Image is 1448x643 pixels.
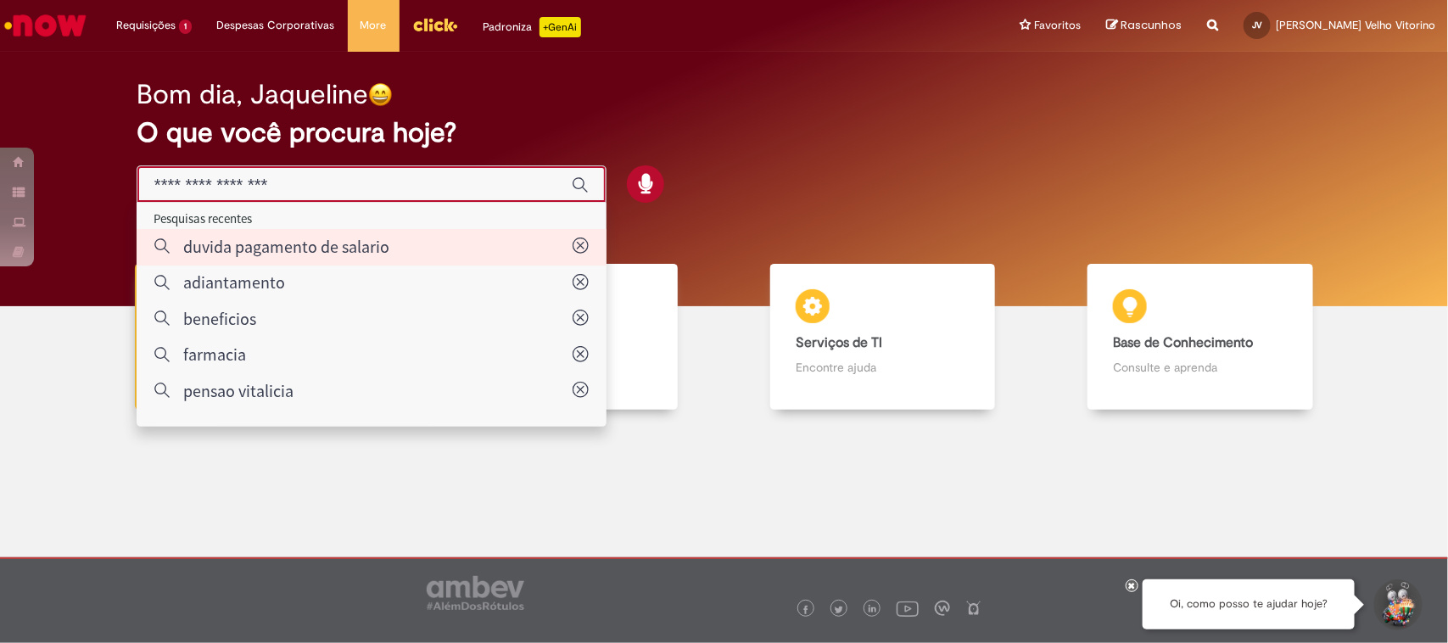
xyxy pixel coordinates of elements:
span: Requisições [116,17,176,34]
img: happy-face.png [368,82,393,107]
img: ServiceNow [2,8,89,42]
a: Rascunhos [1106,18,1182,34]
span: Favoritos [1034,17,1081,34]
h2: O que você procura hoje? [137,118,1311,148]
span: Rascunhos [1121,17,1182,33]
img: logo_footer_workplace.png [935,601,950,616]
p: +GenAi [540,17,581,37]
p: Encontre ajuda [796,359,970,376]
b: Serviços de TI [796,334,882,351]
span: Despesas Corporativas [217,17,335,34]
span: More [361,17,387,34]
a: Serviços de TI Encontre ajuda [724,264,1042,411]
img: logo_footer_twitter.png [835,606,843,614]
a: Tirar dúvidas Tirar dúvidas com Lupi Assist e Gen Ai [89,264,406,411]
h2: Bom dia, Jaqueline [137,80,368,109]
div: Oi, como posso te ajudar hoje? [1143,579,1355,629]
span: JV [1252,20,1262,31]
img: logo_footer_naosei.png [966,601,981,616]
span: [PERSON_NAME] Velho Vitorino [1276,18,1435,32]
img: logo_footer_youtube.png [897,597,919,619]
img: logo_footer_ambev_rotulo_gray.png [427,576,524,610]
img: click_logo_yellow_360x200.png [412,12,458,37]
p: Consulte e aprenda [1113,359,1287,376]
button: Iniciar Conversa de Suporte [1372,579,1423,630]
img: logo_footer_facebook.png [802,606,810,614]
a: Base de Conhecimento Consulte e aprenda [1042,264,1359,411]
b: Base de Conhecimento [1113,334,1253,351]
span: 1 [179,20,192,34]
img: logo_footer_linkedin.png [869,605,877,615]
div: Padroniza [484,17,581,37]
